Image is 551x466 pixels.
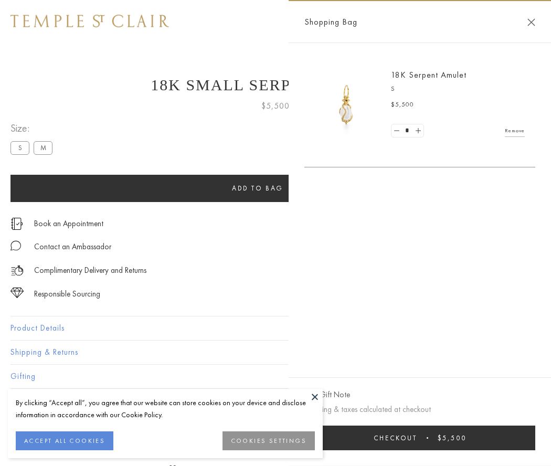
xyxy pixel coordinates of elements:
label: M [34,141,52,154]
a: Set quantity to 2 [412,124,423,137]
a: Remove [505,125,525,136]
span: $5,500 [391,100,414,110]
h1: 18K Small Serpent Amulet [10,76,541,94]
span: $5,500 [261,99,290,113]
a: Set quantity to 0 [391,124,402,137]
div: Contact an Ambassador [34,240,111,253]
div: By clicking “Accept all”, you agree that our website can store cookies on your device and disclos... [16,397,315,421]
button: COOKIES SETTINGS [222,431,315,450]
img: P51836-E11SERPPV [315,73,378,136]
button: Close Shopping Bag [527,18,535,26]
span: Size: [10,120,57,137]
p: S [391,84,525,94]
span: Shopping Bag [304,15,357,29]
span: Checkout [374,433,417,442]
img: MessageIcon-01_2.svg [10,240,21,251]
img: icon_delivery.svg [10,264,24,277]
div: Responsible Sourcing [34,288,100,301]
a: Book an Appointment [34,218,103,229]
button: Checkout $5,500 [304,426,535,450]
span: $5,500 [438,433,467,442]
button: Add Gift Note [304,388,350,401]
img: Temple St. Clair [10,15,169,27]
button: Add to bag [10,175,505,202]
button: Shipping & Returns [10,341,541,364]
button: ACCEPT ALL COOKIES [16,431,113,450]
a: 18K Serpent Amulet [391,69,467,80]
button: Product Details [10,316,541,340]
label: S [10,141,29,154]
img: icon_sourcing.svg [10,288,24,298]
p: Shipping & taxes calculated at checkout [304,403,535,416]
p: Complimentary Delivery and Returns [34,264,146,277]
span: Add to bag [232,184,283,193]
img: icon_appointment.svg [10,218,23,230]
button: Gifting [10,365,541,388]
